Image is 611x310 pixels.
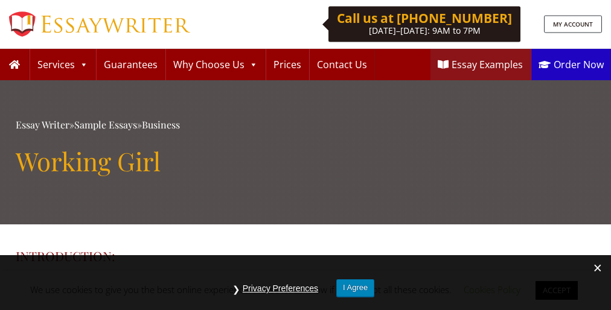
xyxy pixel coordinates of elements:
a: Why Choose Us [166,49,265,80]
a: Services [30,49,95,80]
h1: Working Girl [16,146,595,176]
a: Prices [266,49,309,80]
a: Guarantees [97,49,165,80]
a: Business [142,118,180,131]
button: Privacy Preferences [237,279,324,298]
b: Call us at [PHONE_NUMBER] [337,10,512,27]
div: » » [16,116,595,134]
a: Sample Essays [74,118,137,131]
span: [DATE]–[DATE]: 9AM to 7PM [369,25,481,36]
button: I Agree [336,279,374,297]
a: Contact Us [310,49,374,80]
h4: INTRODUCTION: [16,248,595,264]
a: Order Now [531,49,611,80]
a: MY ACCOUNT [544,16,602,33]
a: Essay Examples [430,49,530,80]
a: Essay Writer [16,118,69,131]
